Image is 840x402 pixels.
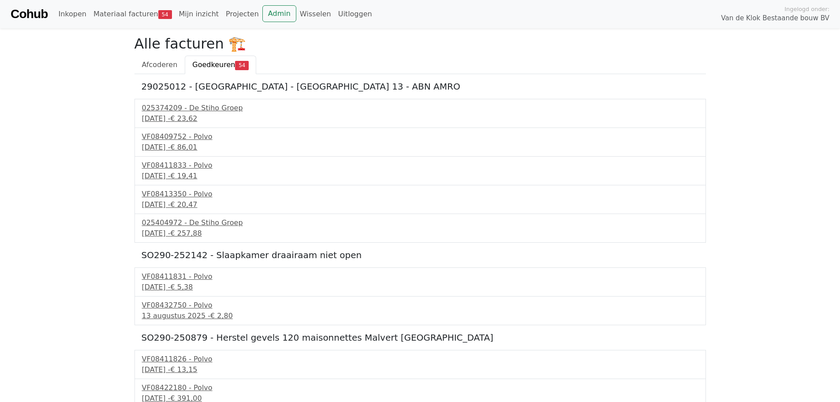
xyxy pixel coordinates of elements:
[142,250,699,260] h5: SO290-252142 - Slaapkamer draairaam niet open
[170,200,197,209] span: € 20,47
[142,354,698,364] div: VF08411826 - Polvo
[142,103,698,113] div: 025374209 - De Stiho Groep
[142,142,698,153] div: [DATE] -
[142,364,698,375] div: [DATE] -
[210,312,233,320] span: € 2,80
[142,271,698,293] a: VF08411831 - Polvo[DATE] -€ 5,38
[11,4,48,25] a: Cohub
[142,218,698,228] div: 025404972 - De Stiho Groep
[142,113,698,124] div: [DATE] -
[142,189,698,210] a: VF08413350 - Polvo[DATE] -€ 20,47
[235,61,249,70] span: 54
[170,114,197,123] span: € 23,62
[170,283,193,291] span: € 5,38
[192,60,235,69] span: Goedkeuren
[142,60,178,69] span: Afcoderen
[142,199,698,210] div: [DATE] -
[142,160,698,181] a: VF08411833 - Polvo[DATE] -€ 19,41
[262,5,296,22] a: Admin
[90,5,175,23] a: Materiaal facturen54
[134,56,185,74] a: Afcoderen
[142,131,698,153] a: VF08409752 - Polvo[DATE] -€ 86,01
[142,131,698,142] div: VF08409752 - Polvo
[721,13,829,23] span: Van de Klok Bestaande bouw BV
[222,5,262,23] a: Projecten
[185,56,256,74] a: Goedkeuren54
[142,103,698,124] a: 025374209 - De Stiho Groep[DATE] -€ 23,62
[142,218,698,239] a: 025404972 - De Stiho Groep[DATE] -€ 257,88
[142,300,698,321] a: VF08432750 - Polvo13 augustus 2025 -€ 2,80
[134,35,706,52] h2: Alle facturen 🏗️
[142,282,698,293] div: [DATE] -
[142,311,698,321] div: 13 augustus 2025 -
[175,5,223,23] a: Mijn inzicht
[335,5,376,23] a: Uitloggen
[158,10,172,19] span: 54
[170,365,197,374] span: € 13,15
[142,171,698,181] div: [DATE] -
[170,229,202,237] span: € 257,88
[142,383,698,393] div: VF08422180 - Polvo
[142,81,699,92] h5: 29025012 - [GEOGRAPHIC_DATA] - [GEOGRAPHIC_DATA] 13 - ABN AMRO
[170,172,197,180] span: € 19,41
[142,160,698,171] div: VF08411833 - Polvo
[784,5,829,13] span: Ingelogd onder:
[142,228,698,239] div: [DATE] -
[55,5,90,23] a: Inkopen
[142,189,698,199] div: VF08413350 - Polvo
[142,300,698,311] div: VF08432750 - Polvo
[296,5,335,23] a: Wisselen
[142,354,698,375] a: VF08411826 - Polvo[DATE] -€ 13,15
[142,271,698,282] div: VF08411831 - Polvo
[142,332,699,343] h5: SO290-250879 - Herstel gevels 120 maisonnettes Malvert [GEOGRAPHIC_DATA]
[170,143,197,151] span: € 86,01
